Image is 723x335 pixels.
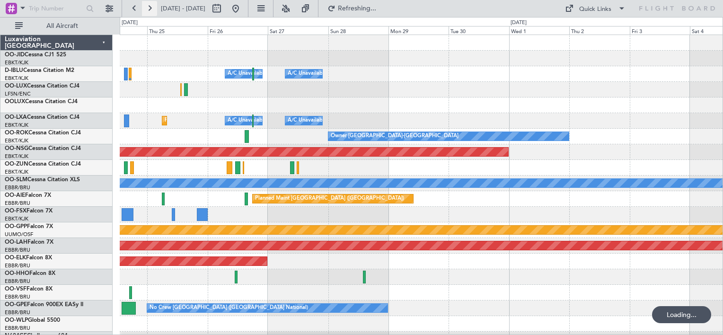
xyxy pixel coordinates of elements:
[10,18,103,34] button: All Aircraft
[5,208,53,214] a: OO-FSXFalcon 7X
[560,1,630,16] button: Quick Links
[5,68,74,73] a: D-IBLUCessna Citation M2
[5,137,28,144] a: EBKT/KJK
[630,26,690,35] div: Fri 3
[5,309,30,316] a: EBBR/BRU
[5,130,28,136] span: OO-ROK
[5,75,28,82] a: EBKT/KJK
[5,99,78,105] a: OOLUXCessna Citation CJ4
[5,52,66,58] a: OO-JIDCessna CJ1 525
[5,286,53,292] a: OO-VSFFalcon 8X
[5,262,30,269] a: EBBR/BRU
[388,26,449,35] div: Mon 29
[449,26,509,35] div: Tue 30
[5,193,51,198] a: OO-AIEFalcon 7X
[5,184,30,191] a: EBBR/BRU
[5,193,25,198] span: OO-AIE
[255,192,404,206] div: Planned Maint [GEOGRAPHIC_DATA] ([GEOGRAPHIC_DATA])
[5,146,81,151] a: OO-NSGCessna Citation CJ4
[323,1,380,16] button: Refreshing...
[5,247,30,254] a: EBBR/BRU
[5,115,27,120] span: OO-LXA
[147,26,207,35] div: Thu 25
[5,231,33,238] a: UUMO/OSF
[5,83,79,89] a: OO-LUXCessna Citation CJ4
[122,19,138,27] div: [DATE]
[208,26,268,35] div: Fri 26
[5,224,53,229] a: OO-GPPFalcon 7X
[5,90,31,97] a: LFSN/ENC
[5,224,27,229] span: OO-GPP
[5,52,25,58] span: OO-JID
[337,5,377,12] span: Refreshing...
[228,114,404,128] div: A/C Unavailable [GEOGRAPHIC_DATA] ([GEOGRAPHIC_DATA] National)
[5,83,27,89] span: OO-LUX
[5,239,53,245] a: OO-LAHFalcon 7X
[5,130,81,136] a: OO-ROKCessna Citation CJ4
[5,255,26,261] span: OO-ELK
[5,293,30,300] a: EBBR/BRU
[5,302,83,308] a: OO-GPEFalcon 900EX EASy II
[5,215,28,222] a: EBKT/KJK
[509,26,569,35] div: Wed 1
[331,129,458,143] div: Owner [GEOGRAPHIC_DATA]-[GEOGRAPHIC_DATA]
[5,286,26,292] span: OO-VSF
[25,23,100,29] span: All Aircraft
[579,5,611,14] div: Quick Links
[161,4,205,13] span: [DATE] - [DATE]
[5,161,81,167] a: OO-ZUNCessna Citation CJ4
[5,302,27,308] span: OO-GPE
[5,99,25,105] span: OOLUX
[268,26,328,35] div: Sat 27
[288,114,327,128] div: A/C Unavailable
[288,67,439,81] div: A/C Unavailable [GEOGRAPHIC_DATA]-[GEOGRAPHIC_DATA]
[5,122,28,129] a: EBKT/KJK
[5,115,79,120] a: OO-LXACessna Citation CJ4
[5,68,23,73] span: D-IBLU
[569,26,629,35] div: Thu 2
[5,177,80,183] a: OO-SLMCessna Citation XLS
[5,59,28,66] a: EBKT/KJK
[150,301,308,315] div: No Crew [GEOGRAPHIC_DATA] ([GEOGRAPHIC_DATA] National)
[5,317,28,323] span: OO-WLP
[5,177,27,183] span: OO-SLM
[5,317,60,323] a: OO-WLPGlobal 5500
[5,200,30,207] a: EBBR/BRU
[5,168,28,176] a: EBKT/KJK
[228,67,404,81] div: A/C Unavailable [GEOGRAPHIC_DATA] ([GEOGRAPHIC_DATA] National)
[5,161,28,167] span: OO-ZUN
[5,153,28,160] a: EBKT/KJK
[5,146,28,151] span: OO-NSG
[5,255,52,261] a: OO-ELKFalcon 8X
[328,26,388,35] div: Sun 28
[5,208,26,214] span: OO-FSX
[165,114,275,128] div: Planned Maint Kortrijk-[GEOGRAPHIC_DATA]
[29,1,83,16] input: Trip Number
[5,239,27,245] span: OO-LAH
[5,278,30,285] a: EBBR/BRU
[5,271,29,276] span: OO-HHO
[5,325,30,332] a: EBBR/BRU
[511,19,527,27] div: [DATE]
[5,271,55,276] a: OO-HHOFalcon 8X
[652,306,711,323] div: Loading...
